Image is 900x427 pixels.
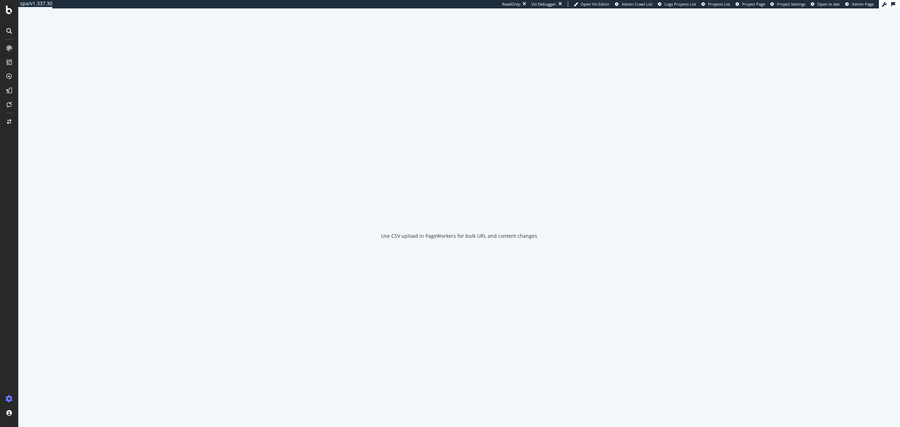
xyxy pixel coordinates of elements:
span: Admin Crawl List [622,1,652,7]
a: Admin Page [845,1,874,7]
a: Open in dev [811,1,840,7]
span: Projects List [708,1,730,7]
span: Project Settings [777,1,805,7]
a: Open Viz Editor [574,1,610,7]
span: Project Page [742,1,765,7]
div: ReadOnly: [502,1,521,7]
div: Viz Debugger: [532,1,557,7]
span: Open Viz Editor [581,1,610,7]
span: Admin Page [852,1,874,7]
span: Open in dev [817,1,840,7]
a: Project Settings [770,1,805,7]
a: Logs Projects List [658,1,696,7]
div: Use CSV upload in PageWorkers for bulk URL and content changes [381,232,537,240]
a: Projects List [701,1,730,7]
span: Logs Projects List [664,1,696,7]
a: Project Page [735,1,765,7]
div: animation [434,196,484,221]
a: Admin Crawl List [615,1,652,7]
